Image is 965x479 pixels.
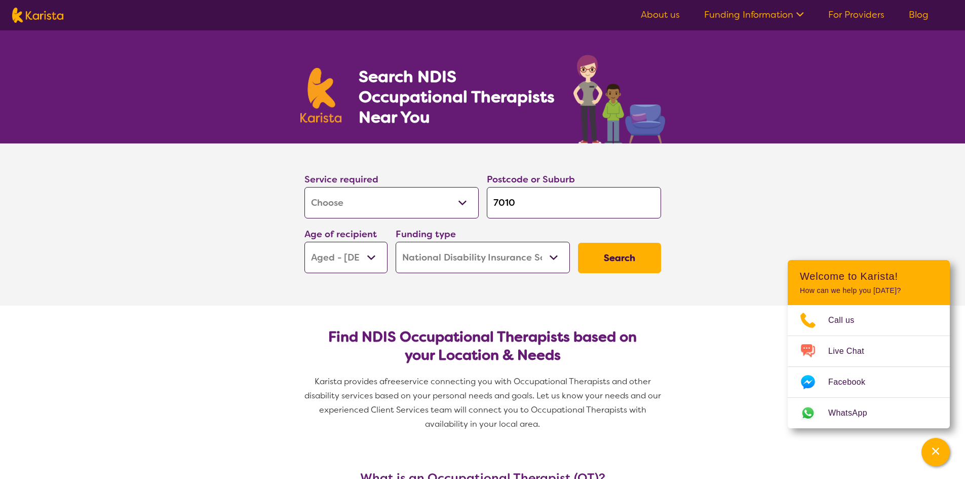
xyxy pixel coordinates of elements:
[641,9,680,21] a: About us
[828,313,867,328] span: Call us
[487,187,661,218] input: Type
[313,328,653,364] h2: Find NDIS Occupational Therapists based on your Location & Needs
[828,344,876,359] span: Live Chat
[788,260,950,428] div: Channel Menu
[300,68,342,123] img: Karista logo
[573,55,665,143] img: occupational-therapy
[828,9,884,21] a: For Providers
[578,243,661,273] button: Search
[487,173,575,186] label: Postcode or Suburb
[304,376,663,429] span: service connecting you with Occupational Therapists and other disability services based on your p...
[909,9,929,21] a: Blog
[304,173,378,186] label: Service required
[788,305,950,428] ul: Choose channel
[828,375,877,390] span: Facebook
[384,376,401,387] span: free
[304,228,377,240] label: Age of recipient
[788,398,950,428] a: Web link opens in a new tab.
[315,376,384,387] span: Karista provides a
[704,9,804,21] a: Funding Information
[800,270,938,282] h2: Welcome to Karista!
[359,66,556,127] h1: Search NDIS Occupational Therapists Near You
[800,286,938,295] p: How can we help you [DATE]?
[828,406,879,421] span: WhatsApp
[921,438,950,466] button: Channel Menu
[12,8,63,23] img: Karista logo
[396,228,456,240] label: Funding type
